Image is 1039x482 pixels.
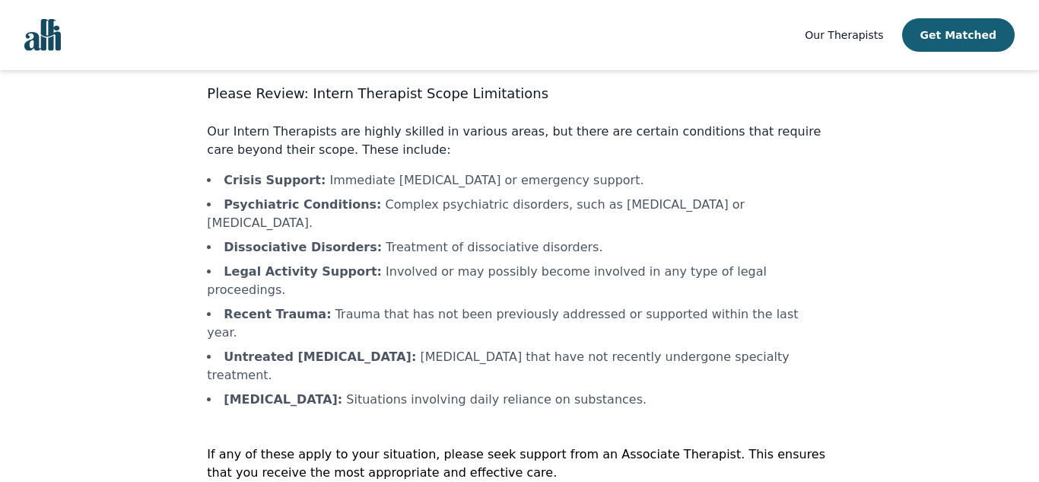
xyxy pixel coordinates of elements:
b: Psychiatric Conditions : [224,197,381,212]
b: Untreated [MEDICAL_DATA] : [224,350,416,364]
li: Treatment of dissociative disorders. [207,238,831,257]
li: Situations involving daily reliance on substances. [207,391,831,409]
a: Our Therapists [805,26,883,44]
b: Dissociative Disorders : [224,240,382,254]
li: Involved or may possibly become involved in any type of legal proceedings. [207,263,831,299]
img: alli logo [24,19,61,51]
b: Legal Activity Support : [224,264,382,279]
button: Get Matched [902,18,1015,52]
span: Our Therapists [805,29,883,41]
b: Crisis Support : [224,173,326,187]
li: Immediate [MEDICAL_DATA] or emergency support. [207,171,831,190]
p: If any of these apply to your situation, please seek support from an Associate Therapist. This en... [207,445,831,482]
p: Our Intern Therapists are highly skilled in various areas, but there are certain conditions that ... [207,123,831,159]
li: [MEDICAL_DATA] that have not recently undergone specialty treatment. [207,348,831,385]
b: Recent Trauma : [224,307,331,321]
h3: Please Review: Intern Therapist Scope Limitations [207,83,831,104]
li: Trauma that has not been previously addressed or supported within the last year. [207,305,831,342]
b: [MEDICAL_DATA] : [224,392,342,407]
li: Complex psychiatric disorders, such as [MEDICAL_DATA] or [MEDICAL_DATA]. [207,196,831,232]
